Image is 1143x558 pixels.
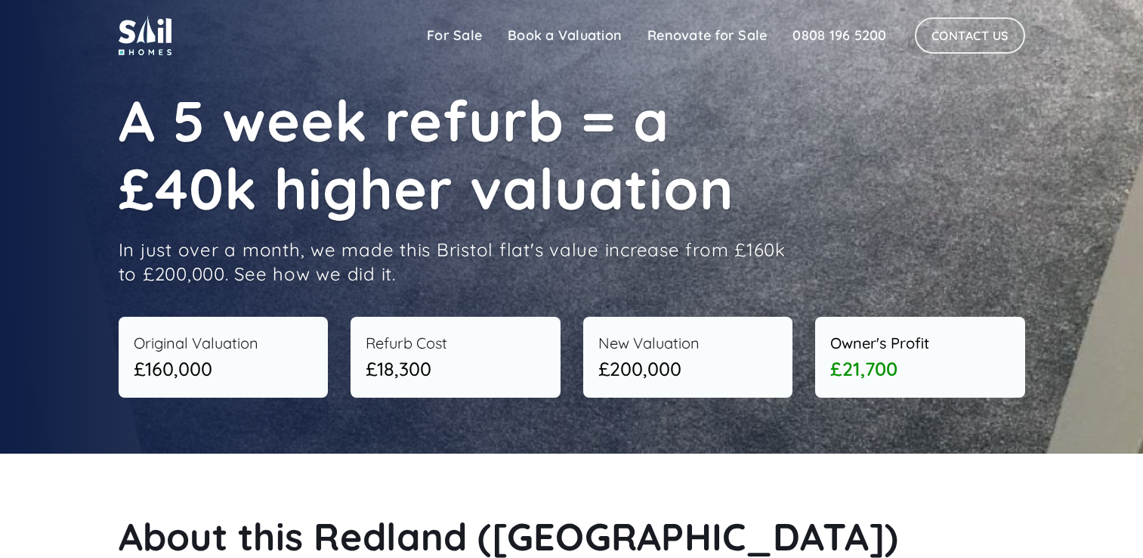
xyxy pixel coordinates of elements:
a: Book a Valuation [495,20,635,51]
div: Original Valuation [134,332,314,355]
div: £200,000 [598,355,778,383]
div: £160,000 [134,355,314,383]
div: £21,700 [830,355,1010,383]
p: In just over a month, we made this Bristol flat's value increase from £160k to £200,000. See how ... [119,237,799,287]
div: Owner's Profit [830,332,1010,355]
div: £18,300 [366,355,545,383]
h1: A 5 week refurb = a £40k higher valuation [119,86,799,222]
a: 0808 196 5200 [780,20,899,51]
a: Contact Us [915,17,1025,54]
a: Renovate for Sale [635,20,780,51]
div: Refurb Cost [366,332,545,355]
img: sail home logo [119,15,171,55]
a: For Sale [414,20,495,51]
div: New Valuation [598,332,778,355]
